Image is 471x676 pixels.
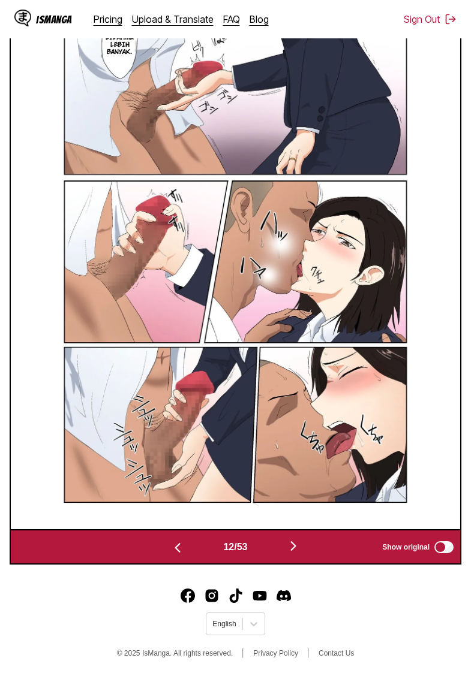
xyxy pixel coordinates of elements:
[181,589,195,603] img: IsManga Facebook
[434,541,454,553] input: Show original
[181,589,195,603] a: Facebook
[277,589,291,603] img: IsManga Discord
[382,543,430,551] span: Show original
[94,13,122,25] a: Pricing
[253,589,267,603] img: IsManga YouTube
[277,589,291,603] a: Discord
[223,13,240,25] a: FAQ
[205,589,219,603] a: Instagram
[117,649,233,657] span: © 2025 IsManga. All rights reserved.
[229,589,243,603] img: IsManga TikTok
[253,649,298,657] a: Privacy Policy
[286,539,301,553] img: Next page
[229,589,243,603] a: TikTok
[445,13,457,25] img: Sign out
[250,13,269,25] a: Blog
[319,649,354,657] a: Contact Us
[223,542,247,553] span: 12 / 53
[14,10,31,26] img: IsManga Logo
[253,589,267,603] a: Youtube
[132,13,214,25] a: Upload & Translate
[14,10,94,29] a: IsManga LogoIsManga
[205,589,219,603] img: IsManga Instagram
[212,620,214,628] input: Select language
[36,14,72,25] div: IsManga
[170,541,185,555] img: Previous page
[404,13,457,25] button: Sign Out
